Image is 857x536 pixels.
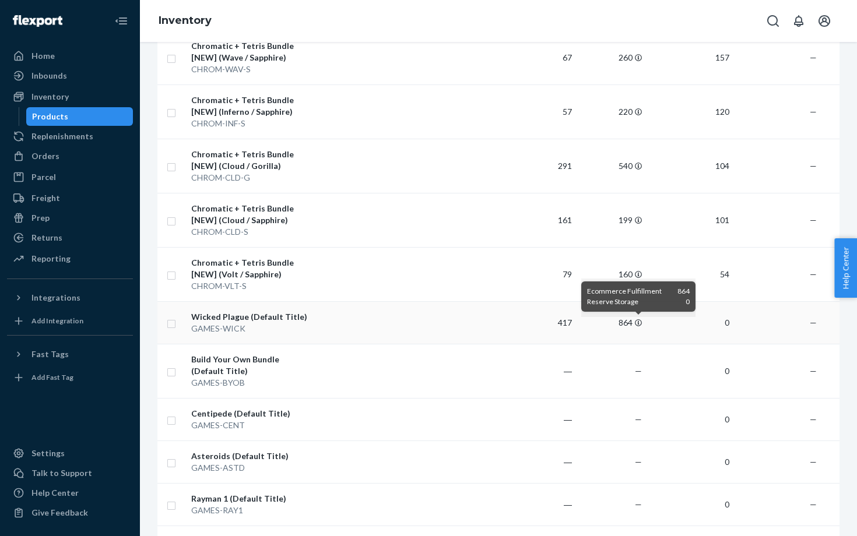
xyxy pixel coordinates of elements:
[191,149,313,172] div: Chromatic + Tetris Bundle [NEW] (Cloud / Gorilla)
[810,107,817,117] span: —
[191,323,313,334] div: GAMES-WICK
[7,168,133,186] a: Parcel
[810,318,817,327] span: —
[31,507,88,519] div: Give Feedback
[31,212,50,224] div: Prep
[31,91,69,103] div: Inventory
[191,354,313,377] div: Build Your Own Bundle (Default Title)
[587,297,690,307] div: Reserve Storage
[635,366,642,376] span: —
[7,288,133,307] button: Integrations
[31,348,69,360] div: Fast Tags
[149,4,221,38] ol: breadcrumbs
[810,52,817,62] span: —
[31,232,62,244] div: Returns
[7,249,133,268] a: Reporting
[7,368,133,387] a: Add Fast Tag
[7,47,133,65] a: Home
[507,139,577,193] td: 291
[761,9,785,33] button: Open Search Box
[810,215,817,225] span: —
[31,70,67,82] div: Inbounds
[647,84,734,139] td: 120
[7,444,133,463] a: Settings
[577,301,647,344] td: 864
[647,30,734,84] td: 157
[191,203,313,226] div: Chromatic + Tetris Bundle [NEW] (Cloud / Sapphire)
[507,30,577,84] td: 67
[31,316,83,326] div: Add Integration
[810,269,817,279] span: —
[7,209,133,227] a: Prep
[191,118,313,129] div: CHROM-INF-S
[647,139,734,193] td: 104
[810,366,817,376] span: —
[577,193,647,247] td: 199
[7,464,133,482] a: Talk to Support
[31,253,71,265] div: Reporting
[647,440,734,483] td: 0
[647,483,734,526] td: 0
[577,247,647,301] td: 160
[7,312,133,330] a: Add Integration
[191,226,313,238] div: CHROM-CLD-S
[647,344,734,398] td: 0
[31,171,56,183] div: Parcel
[507,398,577,440] td: ―
[31,50,55,62] div: Home
[7,503,133,522] button: Give Feedback
[647,247,734,301] td: 54
[7,147,133,165] a: Orders
[677,286,690,297] span: 864
[191,450,313,462] div: Asteroids (Default Title)
[31,372,73,382] div: Add Fast Tag
[635,414,642,424] span: —
[577,30,647,84] td: 260
[191,64,313,75] div: CHROM-WAV-S
[191,311,313,323] div: Wicked Plague (Default Title)
[31,292,80,304] div: Integrations
[507,483,577,526] td: ―
[7,189,133,207] a: Freight
[7,127,133,146] a: Replenishments
[7,66,133,85] a: Inbounds
[7,228,133,247] a: Returns
[191,493,313,505] div: Rayman 1 (Default Title)
[159,14,212,27] a: Inventory
[191,172,313,184] div: CHROM-CLD-G
[7,484,133,502] a: Help Center
[647,193,734,247] td: 101
[507,193,577,247] td: 161
[191,280,313,292] div: CHROM-VLT-S
[507,440,577,483] td: ―
[577,139,647,193] td: 540
[587,286,690,297] div: Ecommerce Fulfillment
[810,457,817,467] span: —
[191,257,313,280] div: Chromatic + Tetris Bundle [NEW] (Volt / Sapphire)
[507,84,577,139] td: 57
[813,9,836,33] button: Open account menu
[191,462,313,474] div: GAMES-ASTD
[31,131,93,142] div: Replenishments
[834,238,857,298] button: Help Center
[31,447,65,459] div: Settings
[26,107,134,126] a: Products
[191,94,313,118] div: Chromatic + Tetris Bundle [NEW] (Inferno / Sapphire)
[32,111,68,122] div: Products
[686,297,690,307] span: 0
[31,192,60,204] div: Freight
[7,87,133,106] a: Inventory
[787,9,810,33] button: Open notifications
[31,150,59,162] div: Orders
[635,499,642,509] span: —
[13,15,62,27] img: Flexport logo
[110,9,133,33] button: Close Navigation
[507,247,577,301] td: 79
[810,499,817,509] span: —
[647,398,734,440] td: 0
[507,344,577,398] td: ―
[31,467,92,479] div: Talk to Support
[191,419,313,431] div: GAMES-CENT
[507,301,577,344] td: 417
